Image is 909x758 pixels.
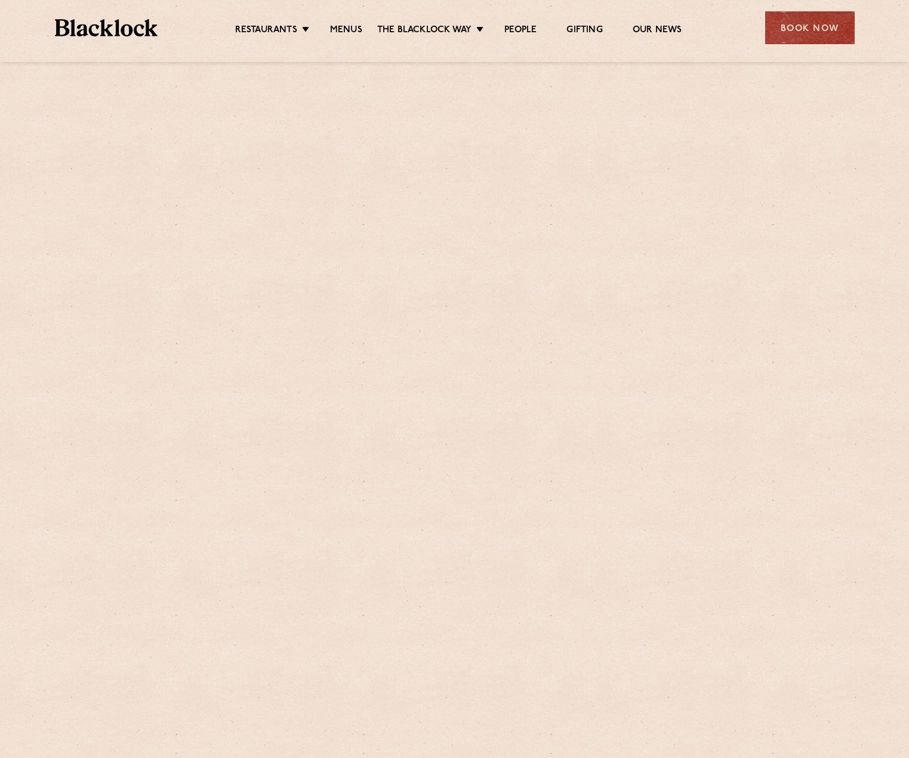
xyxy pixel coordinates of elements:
[765,11,855,44] div: Book Now
[566,24,602,38] a: Gifting
[55,19,158,36] img: BL_Textured_Logo-footer-cropped.svg
[330,24,362,38] a: Menus
[633,24,682,38] a: Our News
[377,24,472,38] a: The Blacklock Way
[235,24,297,38] a: Restaurants
[504,24,537,38] a: People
